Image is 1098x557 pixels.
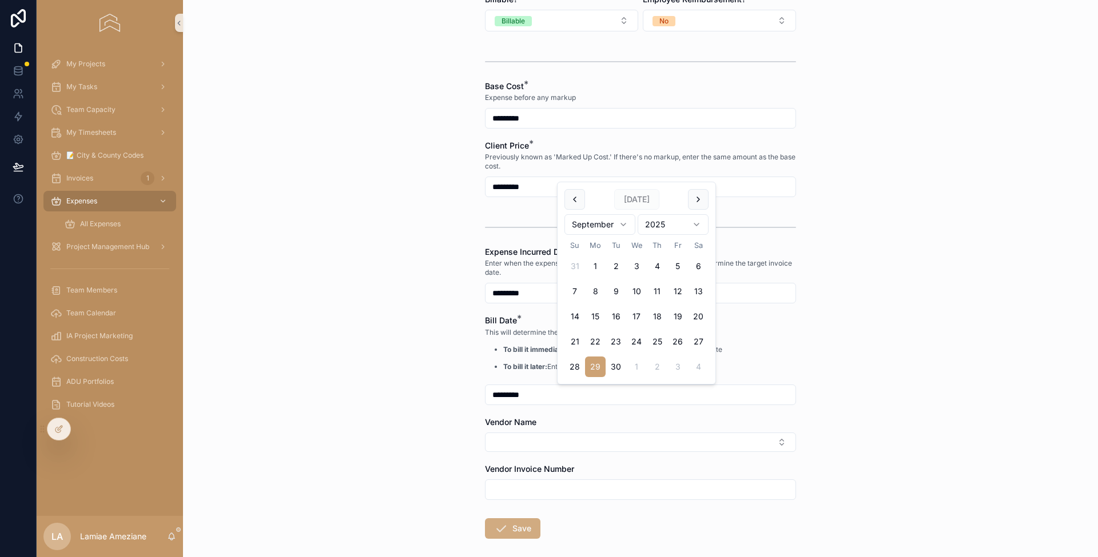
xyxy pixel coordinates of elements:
button: Tuesday, September 30th, 2025 [606,356,626,377]
th: Saturday [688,239,709,251]
a: All Expenses [57,214,176,234]
span: Team Members [66,286,117,295]
a: Tutorial Videos [43,394,176,415]
button: Saturday, October 4th, 2025 [688,356,709,377]
button: Friday, September 5th, 2025 [667,256,688,277]
img: App logo [100,14,120,32]
button: Friday, September 26th, 2025 [667,331,688,352]
button: Sunday, September 14th, 2025 [564,306,585,327]
span: LA [51,530,63,543]
p: Enter the same date as Expense Incurred Date [503,344,722,355]
span: 📝 City & County Codes [66,151,144,160]
button: Wednesday, September 10th, 2025 [626,281,647,302]
span: My Timesheets [66,128,116,137]
span: Expense before any markup [485,93,576,102]
a: Team Calendar [43,303,176,323]
span: ADU Portfolios [66,377,114,386]
span: Expenses [66,197,97,206]
span: All Expenses [80,219,121,229]
div: scrollable content [37,46,183,430]
a: My Timesheets [43,122,176,143]
a: IA Project Marketing [43,326,176,346]
span: Client Price [485,141,529,150]
button: Select Button [485,10,638,31]
button: Friday, September 12th, 2025 [667,281,688,302]
button: Thursday, October 2nd, 2025 [647,356,667,377]
button: Wednesday, September 3rd, 2025 [626,256,647,277]
button: Wednesday, September 24th, 2025 [626,331,647,352]
a: Construction Costs [43,348,176,369]
a: My Projects [43,54,176,74]
span: Enter when the expense was incurred. This will NOT automatically determine the target invoice date. [485,259,796,277]
a: My Tasks [43,77,176,97]
table: September 2025 [564,239,709,377]
button: Saturday, September 20th, 2025 [688,306,709,327]
th: Thursday [647,239,667,251]
button: Today, Monday, September 29th, 2025, selected [585,356,606,377]
span: Vendor Name [485,417,536,427]
p: Lamiae Ameziane [80,531,146,542]
button: Thursday, September 25th, 2025 [647,331,667,352]
strong: To bill it immediately: [503,345,573,354]
a: Expenses [43,191,176,211]
span: Team Calendar [66,308,116,318]
button: Select Button [485,432,796,452]
div: 1 [141,171,154,185]
p: This will determine the target Invoice Date. [485,327,722,338]
button: Sunday, September 28th, 2025 [564,356,585,377]
th: Friday [667,239,688,251]
span: Vendor Invoice Number [485,464,574,474]
th: Monday [585,239,606,251]
span: My Projects [66,59,105,69]
button: Friday, October 3rd, 2025 [667,356,688,377]
button: Thursday, September 4th, 2025 [647,256,667,277]
span: Bill Date [485,315,517,325]
button: Wednesday, September 17th, 2025 [626,306,647,327]
button: Tuesday, September 23rd, 2025 [606,331,626,352]
span: Invoices [66,174,93,183]
span: Team Capacity [66,105,116,114]
span: Previously known as 'Marked Up Cost.' If there's no markup, enter the same amount as the base cost. [485,153,796,171]
button: Thursday, September 18th, 2025 [647,306,667,327]
th: Tuesday [606,239,626,251]
span: IA Project Marketing [66,331,133,340]
button: Thursday, September 11th, 2025 [647,281,667,302]
a: Invoices1 [43,168,176,189]
span: Construction Costs [66,354,128,363]
button: Monday, September 8th, 2025 [585,281,606,302]
a: Team Capacity [43,99,176,120]
button: Select Button [643,10,796,31]
button: Sunday, September 7th, 2025 [564,281,585,302]
th: Sunday [564,239,585,251]
button: Monday, September 15th, 2025 [585,306,606,327]
strong: To bill it later: [503,362,547,371]
p: Enter the last day of the target billing month [503,362,722,372]
span: Tutorial Videos [66,400,114,409]
button: Saturday, September 13th, 2025 [688,281,709,302]
button: Save [485,518,540,539]
div: No [659,16,669,26]
button: Friday, September 19th, 2025 [667,306,688,327]
a: Project Management Hub [43,237,176,257]
button: Tuesday, September 16th, 2025 [606,306,626,327]
th: Wednesday [626,239,647,251]
div: Billable [502,16,525,26]
span: My Tasks [66,82,97,91]
button: Monday, September 1st, 2025 [585,256,606,277]
span: Base Cost [485,81,524,91]
a: 📝 City & County Codes [43,145,176,166]
span: Expense Incurred Date [485,247,571,257]
button: Sunday, August 31st, 2025 [564,256,585,277]
button: Saturday, September 6th, 2025 [688,256,709,277]
button: Saturday, September 27th, 2025 [688,331,709,352]
a: ADU Portfolios [43,371,176,392]
a: Team Members [43,280,176,300]
button: Tuesday, September 2nd, 2025 [606,256,626,277]
span: Project Management Hub [66,242,149,251]
button: Wednesday, October 1st, 2025 [626,356,647,377]
button: Sunday, September 21st, 2025 [564,331,585,352]
button: Monday, September 22nd, 2025 [585,331,606,352]
button: Tuesday, September 9th, 2025 [606,281,626,302]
